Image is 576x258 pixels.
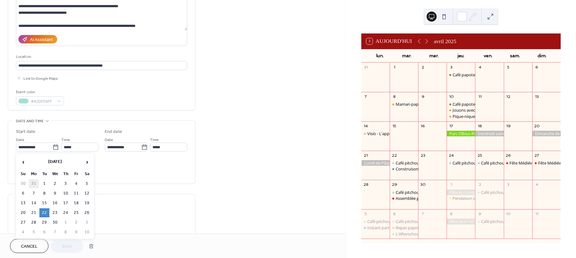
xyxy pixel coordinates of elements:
[481,160,509,166] div: Café pitchouns
[10,239,48,253] button: Cancel
[71,228,81,237] td: 9
[534,64,539,70] div: 6
[447,195,475,201] div: Pendaison de crémaillère
[502,49,529,62] div: sam.
[82,208,92,217] td: 26
[23,75,58,82] span: Link to Google Maps
[453,195,499,201] div: Pendaison de crémaillère
[29,155,81,169] th: [DATE]
[393,49,420,62] div: mar.
[390,195,418,201] div: Assemblée générale annuelle
[29,228,39,237] td: 5
[82,156,92,168] span: ›
[474,49,502,62] div: ven.
[18,228,28,237] td: 4
[18,189,28,198] td: 6
[420,94,426,99] div: 9
[82,218,92,227] td: 3
[18,179,28,188] td: 30
[390,101,418,107] div: Maman-papa, on va au parc
[105,129,122,135] div: End date
[50,199,60,208] td: 16
[16,118,44,124] span: Date and time
[363,64,368,70] div: 31
[453,72,475,78] div: Café papote
[16,137,24,143] span: Date
[18,156,28,168] span: ‹
[61,208,71,217] td: 24
[475,219,503,224] div: Café pitchouns
[18,35,57,43] button: AI Assistant
[396,166,468,172] div: Construisons nos projets entre adultes
[449,64,454,70] div: 3
[449,182,454,187] div: 1
[448,49,475,62] div: jeu.
[50,228,60,237] td: 7
[71,179,81,188] td: 4
[50,218,60,227] td: 30
[61,189,71,198] td: 10
[39,199,49,208] td: 15
[449,94,454,99] div: 10
[453,160,480,166] div: Café pitchouns
[534,182,539,187] div: 4
[420,123,426,129] div: 16
[50,179,60,188] td: 2
[361,225,390,230] div: Instant partage : Pâte à modeler comestible
[392,64,397,70] div: 1
[396,160,423,166] div: Café pitchouns
[453,114,492,119] div: Pique-nique 0 déchet
[392,123,397,129] div: 15
[367,131,477,136] div: Visio - L'appart des familles prise en main BLEEZ congé mat
[361,219,390,224] div: Café pitchouns
[396,219,423,224] div: Café pitchouns
[82,228,92,237] td: 10
[447,114,475,119] div: Pique-nique 0 déchet
[453,107,493,113] div: Jouons avec la nature
[82,199,92,208] td: 19
[364,37,414,46] button: 3Aujourd'hui
[18,169,28,179] th: Su
[39,228,49,237] td: 6
[390,160,418,166] div: Café pitchouns
[481,219,509,224] div: Café pitchouns
[61,228,71,237] td: 8
[61,169,71,179] th: Th
[534,153,539,158] div: 27
[16,53,186,60] div: Location
[29,169,39,179] th: Mo
[447,107,475,113] div: Jouons avec la nature
[16,89,63,95] div: Event color
[447,190,475,195] div: Fête du travail
[449,153,454,158] div: 24
[392,211,397,217] div: 6
[39,189,49,198] td: 8
[396,101,448,107] div: Maman-papa, on va au parc
[363,153,368,158] div: 21
[504,160,532,166] div: Fête Médiévale
[18,208,28,217] td: 20
[506,153,511,158] div: 26
[39,208,49,217] td: 22
[71,169,81,179] th: Fr
[392,153,397,158] div: 22
[534,211,539,217] div: 11
[532,131,561,136] div: Dimanche de Pâques
[447,72,475,78] div: Café papote
[31,98,54,105] span: #A2DFD6FF
[447,219,475,224] div: Fête de la Victoire
[105,137,113,143] span: Date
[420,49,448,62] div: mer.
[506,211,511,217] div: 10
[390,190,418,195] div: Café pitchouns
[420,64,426,70] div: 2
[396,190,423,195] div: Café pitchouns
[477,123,483,129] div: 18
[150,137,159,143] span: Time
[447,160,475,166] div: Café pitchouns
[420,182,426,187] div: 30
[363,94,368,99] div: 7
[396,195,449,201] div: Assemblée générale annuelle
[39,218,49,227] td: 29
